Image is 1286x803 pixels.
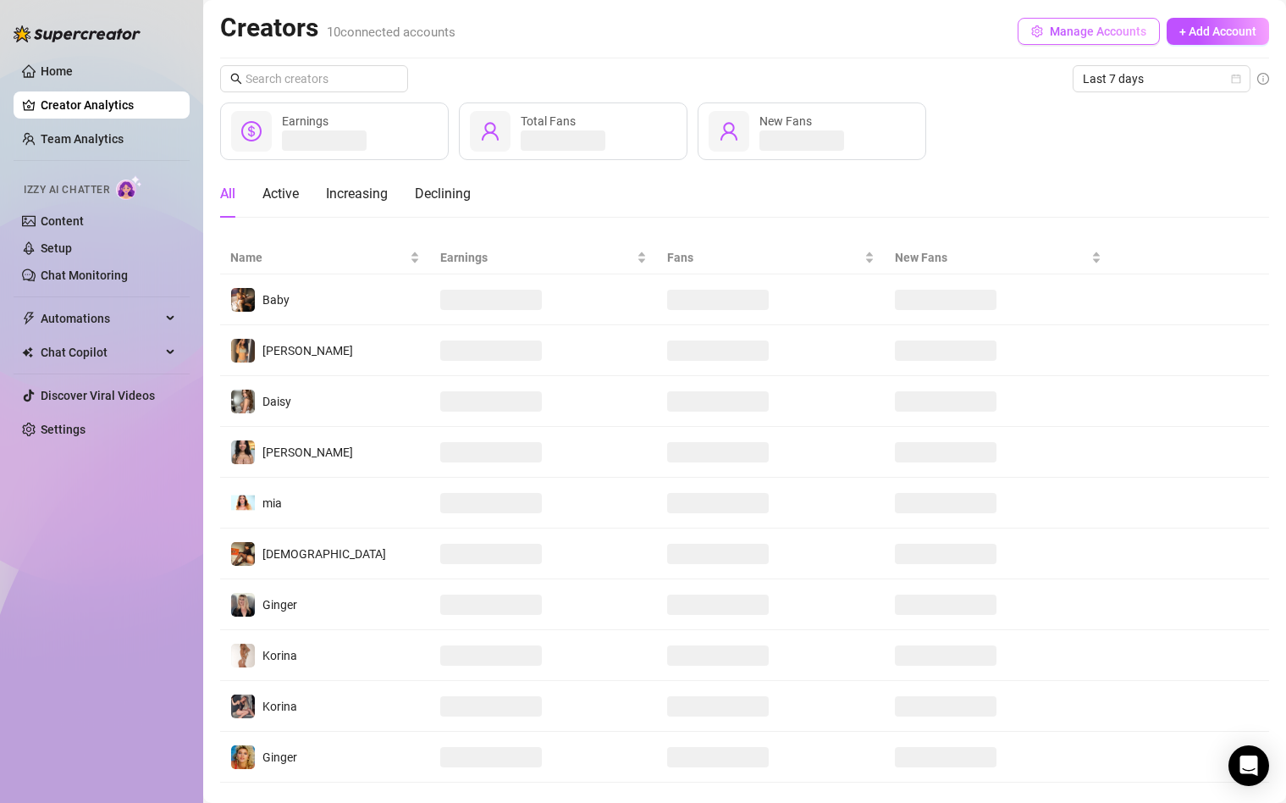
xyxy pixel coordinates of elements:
[759,114,812,128] span: New Fans
[41,214,84,228] a: Content
[262,750,297,764] span: Ginger
[895,248,1088,267] span: New Fans
[41,132,124,146] a: Team Analytics
[430,241,657,274] th: Earnings
[220,184,235,204] div: All
[14,25,141,42] img: logo-BBDzfeDw.svg
[1179,25,1256,38] span: + Add Account
[262,293,290,307] span: Baby
[657,241,884,274] th: Fans
[246,69,384,88] input: Search creators
[262,700,297,713] span: Korina
[1228,745,1269,786] div: Open Intercom Messenger
[220,12,455,44] h2: Creators
[1031,25,1043,37] span: setting
[231,695,255,718] img: Korina
[241,121,262,141] span: dollar-circle
[282,114,328,128] span: Earnings
[231,339,255,363] img: Karlea
[262,184,299,204] div: Active
[480,121,500,141] span: user
[1018,18,1160,45] button: Manage Accounts
[41,389,155,402] a: Discover Viral Videos
[22,312,36,325] span: thunderbolt
[22,346,33,358] img: Chat Copilot
[41,269,128,282] a: Chat Monitoring
[230,73,242,85] span: search
[262,395,291,408] span: Daisy
[41,241,72,255] a: Setup
[415,184,471,204] div: Declining
[667,248,860,267] span: Fans
[885,241,1112,274] th: New Fans
[231,288,255,312] img: Baby
[231,390,255,413] img: Daisy
[41,64,73,78] a: Home
[262,598,297,612] span: Ginger
[262,547,386,561] span: [DEMOGRAPHIC_DATA]
[1231,74,1241,84] span: calendar
[326,184,388,204] div: Increasing
[262,344,353,357] span: [PERSON_NAME]
[521,114,576,128] span: Total Fans
[719,121,739,141] span: user
[1167,18,1269,45] button: + Add Account
[24,182,109,198] span: Izzy AI Chatter
[41,339,161,366] span: Chat Copilot
[231,593,255,617] img: Ginger
[262,496,282,510] span: mia
[230,248,406,267] span: Name
[231,491,255,515] img: mia
[41,91,176,119] a: Creator Analytics
[262,446,353,459] span: [PERSON_NAME]
[1050,25,1146,38] span: Manage Accounts
[1083,66,1240,91] span: Last 7 days
[231,745,255,769] img: Ginger
[41,423,86,436] a: Settings
[220,241,430,274] th: Name
[231,440,255,464] img: Ameena
[116,175,142,200] img: AI Chatter
[1257,73,1269,85] span: info-circle
[231,644,255,667] img: Korina
[231,542,255,566] img: Deyana
[327,25,455,40] span: 10 connected accounts
[262,649,297,662] span: Korina
[440,248,633,267] span: Earnings
[41,305,161,332] span: Automations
